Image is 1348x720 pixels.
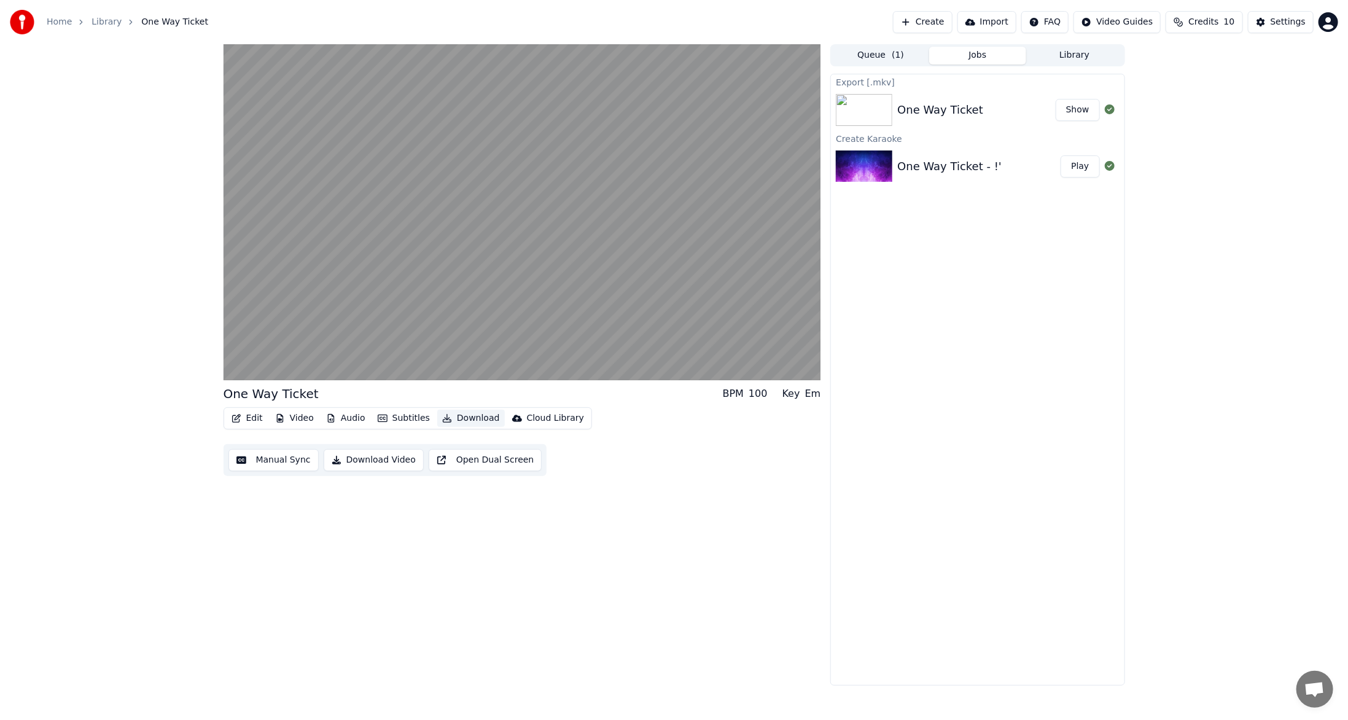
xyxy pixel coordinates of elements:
[47,16,208,28] nav: breadcrumb
[1056,99,1100,121] button: Show
[893,11,953,33] button: Create
[1271,16,1306,28] div: Settings
[1061,155,1099,178] button: Play
[1248,11,1314,33] button: Settings
[224,385,319,402] div: One Way Ticket
[897,158,1002,175] div: One Way Ticket - !'
[270,410,319,427] button: Video
[749,386,768,401] div: 100
[321,410,370,427] button: Audio
[527,412,584,425] div: Cloud Library
[228,449,319,471] button: Manual Sync
[897,101,983,119] div: One Way Ticket
[429,449,542,471] button: Open Dual Screen
[324,449,424,471] button: Download Video
[805,386,821,401] div: Em
[957,11,1016,33] button: Import
[892,49,904,61] span: ( 1 )
[373,410,435,427] button: Subtitles
[10,10,34,34] img: youka
[92,16,122,28] a: Library
[1073,11,1161,33] button: Video Guides
[929,47,1026,65] button: Jobs
[831,131,1124,146] div: Create Karaoke
[1296,671,1333,708] div: Open chat
[1188,16,1218,28] span: Credits
[141,16,208,28] span: One Way Ticket
[831,74,1124,89] div: Export [.mkv]
[47,16,72,28] a: Home
[227,410,268,427] button: Edit
[723,386,744,401] div: BPM
[1026,47,1123,65] button: Library
[1021,11,1069,33] button: FAQ
[782,386,800,401] div: Key
[1224,16,1235,28] span: 10
[437,410,505,427] button: Download
[832,47,929,65] button: Queue
[1166,11,1242,33] button: Credits10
